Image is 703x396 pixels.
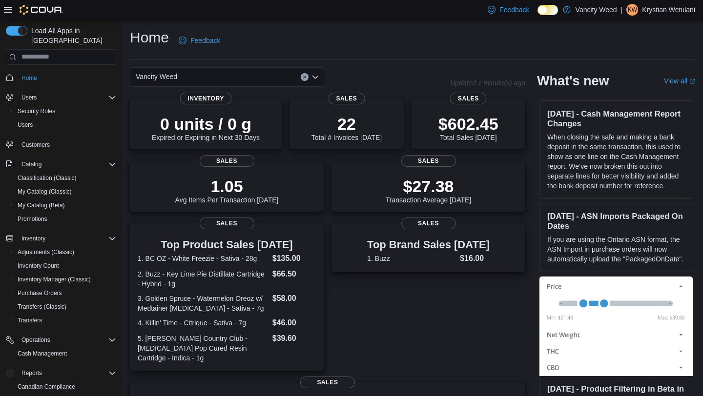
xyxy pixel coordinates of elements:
[18,233,116,244] span: Inventory
[175,177,279,204] div: Avg Items Per Transaction [DATE]
[10,212,120,226] button: Promotions
[18,139,54,151] a: Customers
[547,235,685,264] p: If you are using the Ontario ASN format, the ASN Import in purchase orders will now automatically...
[14,119,116,131] span: Users
[499,5,529,15] span: Feedback
[14,315,46,326] a: Transfers
[689,79,695,84] svg: External link
[311,114,382,134] p: 22
[311,114,382,141] div: Total # Invoices [DATE]
[626,4,638,16] div: Krystian Wetulani
[272,317,316,329] dd: $46.00
[21,160,41,168] span: Catalog
[14,213,51,225] a: Promotions
[175,31,224,50] a: Feedback
[14,246,116,258] span: Adjustments (Classic)
[272,333,316,344] dd: $39.60
[18,139,116,151] span: Customers
[642,4,695,16] p: Krystian Wetulani
[14,260,63,272] a: Inventory Count
[18,383,75,391] span: Canadian Compliance
[14,172,81,184] a: Classification (Classic)
[200,218,254,229] span: Sales
[272,253,316,264] dd: $135.00
[21,74,37,82] span: Home
[180,93,232,104] span: Inventory
[20,5,63,15] img: Cova
[18,367,46,379] button: Reports
[367,239,490,251] h3: Top Brand Sales [DATE]
[10,171,120,185] button: Classification (Classic)
[14,381,79,393] a: Canadian Compliance
[2,366,120,380] button: Reports
[628,4,637,16] span: KW
[10,286,120,300] button: Purchase Orders
[18,289,62,297] span: Purchase Orders
[14,105,116,117] span: Security Roles
[367,254,456,263] dt: 1. Buzz
[450,79,525,87] p: Updated 1 minute(s) ago
[18,350,67,357] span: Cash Management
[272,268,316,280] dd: $66.50
[14,186,76,198] a: My Catalog (Classic)
[10,104,120,118] button: Security Roles
[301,73,309,81] button: Clear input
[190,36,220,45] span: Feedback
[138,334,269,363] dt: 5. [PERSON_NAME] Country Club - [MEDICAL_DATA] Pop Cured Resin Cartridge - Indica - 1g
[18,107,55,115] span: Security Roles
[18,367,116,379] span: Reports
[18,334,116,346] span: Operations
[401,218,456,229] span: Sales
[14,348,116,359] span: Cash Management
[438,114,498,134] p: $602.45
[14,260,116,272] span: Inventory Count
[130,28,169,47] h1: Home
[14,246,78,258] a: Adjustments (Classic)
[538,5,558,15] input: Dark Mode
[576,4,617,16] p: Vancity Weed
[152,114,260,141] div: Expired or Expiring in Next 30 Days
[547,109,685,128] h3: [DATE] - Cash Management Report Changes
[175,177,279,196] p: 1.05
[136,71,177,82] span: Vancity Weed
[460,253,490,264] dd: $16.00
[537,73,609,89] h2: What's new
[21,235,45,242] span: Inventory
[438,114,498,141] div: Total Sales [DATE]
[14,315,116,326] span: Transfers
[386,177,472,196] p: $27.38
[538,15,538,16] span: Dark Mode
[14,213,116,225] span: Promotions
[18,248,74,256] span: Adjustments (Classic)
[18,92,116,103] span: Users
[21,94,37,101] span: Users
[386,177,472,204] div: Transaction Average [DATE]
[10,380,120,394] button: Canadian Compliance
[14,119,37,131] a: Users
[200,155,254,167] span: Sales
[14,172,116,184] span: Classification (Classic)
[14,301,116,313] span: Transfers (Classic)
[14,287,66,299] a: Purchase Orders
[18,72,41,84] a: Home
[10,245,120,259] button: Adjustments (Classic)
[272,293,316,304] dd: $58.00
[18,233,49,244] button: Inventory
[18,215,47,223] span: Promotions
[10,314,120,327] button: Transfers
[18,72,116,84] span: Home
[18,303,66,311] span: Transfers (Classic)
[18,262,59,270] span: Inventory Count
[2,91,120,104] button: Users
[14,287,116,299] span: Purchase Orders
[2,71,120,85] button: Home
[21,141,50,149] span: Customers
[18,158,45,170] button: Catalog
[664,77,695,85] a: View allExternal link
[14,381,116,393] span: Canadian Compliance
[21,336,50,344] span: Operations
[10,259,120,273] button: Inventory Count
[547,211,685,231] h3: [DATE] - ASN Imports Packaged On Dates
[14,301,70,313] a: Transfers (Classic)
[10,198,120,212] button: My Catalog (Beta)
